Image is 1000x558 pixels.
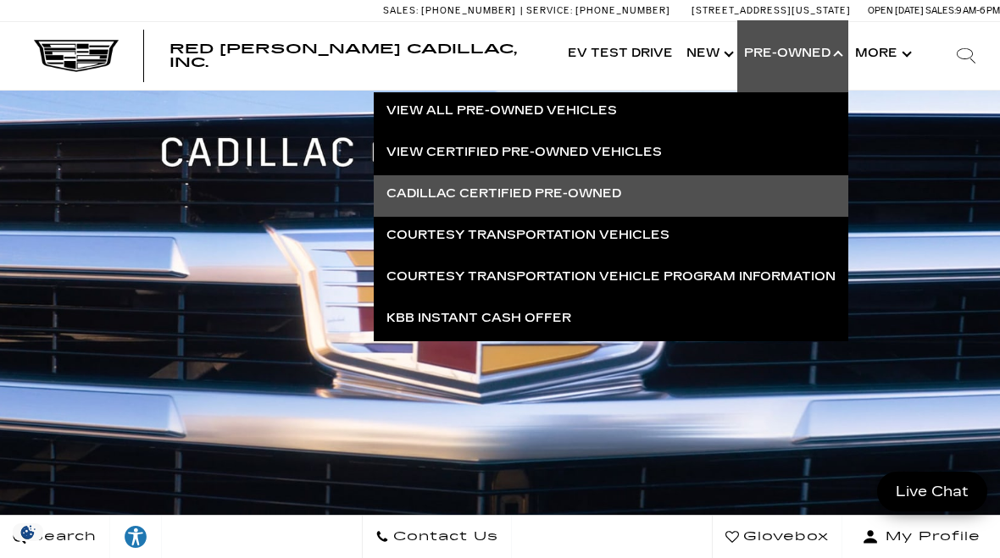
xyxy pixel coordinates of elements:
[561,20,680,88] a: EV Test Drive
[956,5,1000,16] span: 9 AM-6 PM
[712,516,842,558] a: Glovebox
[842,516,1000,558] button: Open user profile menu
[932,22,1000,90] div: Search
[421,5,516,16] span: [PHONE_NUMBER]
[389,525,498,549] span: Contact Us
[868,5,924,16] span: Open [DATE]
[374,92,848,130] a: View All Pre-Owned Vehicles
[692,5,851,16] a: [STREET_ADDRESS][US_STATE]
[383,5,419,16] span: Sales:
[680,20,737,88] a: New
[739,525,829,549] span: Glovebox
[169,41,517,70] span: Red [PERSON_NAME] Cadillac, Inc.
[110,524,161,550] div: Explore your accessibility options
[877,472,987,511] a: Live Chat
[374,300,848,337] a: KBB Instant Cash Offer
[887,482,977,501] span: Live Chat
[169,42,544,69] a: Red [PERSON_NAME] Cadillac, Inc.
[520,6,675,15] a: Service: [PHONE_NUMBER]
[374,175,848,213] a: Cadillac Certified Pre-Owned
[374,217,848,254] a: Courtesy Transportation Vehicles
[737,20,848,88] a: Pre-Owned
[110,516,162,558] a: Explore your accessibility options
[925,5,956,16] span: Sales:
[34,40,119,72] img: Cadillac Dark Logo with Cadillac White Text
[848,20,915,88] button: More
[374,134,848,171] a: View Certified Pre-Owned Vehicles
[374,258,848,296] a: Courtesy Transportation Vehicle Program Information
[362,516,512,558] a: Contact Us
[879,525,981,549] span: My Profile
[526,5,573,16] span: Service:
[383,6,520,15] a: Sales: [PHONE_NUMBER]
[8,523,47,541] div: Privacy Settings
[26,525,97,549] span: Search
[575,5,670,16] span: [PHONE_NUMBER]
